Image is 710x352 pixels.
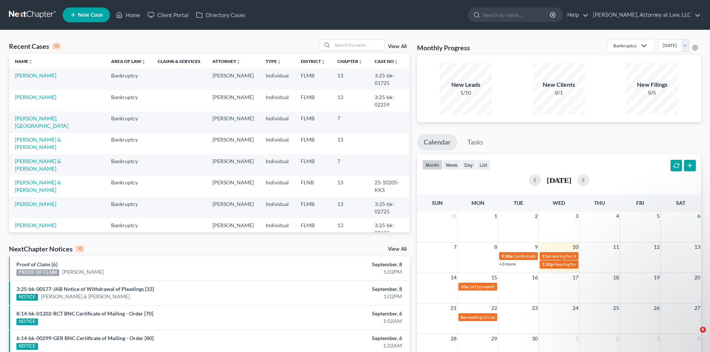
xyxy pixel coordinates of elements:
[277,60,281,64] i: unfold_more
[615,212,620,221] span: 4
[28,60,33,64] i: unfold_more
[432,200,443,206] span: Sun
[278,334,402,342] div: September, 6
[16,294,38,301] div: NOTICE
[476,160,490,170] button: list
[278,268,402,276] div: 5:02PM
[206,133,260,154] td: [PERSON_NAME]
[697,212,701,221] span: 6
[15,179,61,193] a: [PERSON_NAME] & [PERSON_NAME]
[278,285,402,293] div: September, 8
[554,261,612,267] span: Hearing for [PERSON_NAME]
[278,293,402,300] div: 1:02PM
[321,60,325,64] i: unfold_more
[422,160,442,170] button: month
[295,111,331,133] td: FLMB
[501,253,512,259] span: 9:30a
[331,90,369,111] td: 13
[656,334,660,343] span: 3
[612,273,620,282] span: 18
[450,334,457,343] span: 28
[16,343,38,350] div: NOTICE
[295,197,331,218] td: FLMB
[542,261,553,267] span: 1:30p
[16,310,153,317] a: 8:14-bk-01202-RCT BNC Certificate of Mailing - Order [70]
[331,111,369,133] td: 7
[553,200,565,206] span: Wed
[694,242,701,251] span: 13
[144,8,192,22] a: Client Portal
[369,218,409,240] td: 3:25-bk-01636
[105,111,152,133] td: Bankruptcy
[450,304,457,313] span: 21
[105,197,152,218] td: Bankruptcy
[111,58,146,64] a: Area of Lawunfold_more
[461,314,466,320] span: 8a
[62,268,104,276] a: [PERSON_NAME]
[490,273,498,282] span: 15
[52,43,61,50] div: 15
[534,212,539,221] span: 2
[450,212,457,221] span: 31
[331,154,369,175] td: 7
[278,261,402,268] div: September, 8
[369,197,409,218] td: 3:25-bk-02725
[206,154,260,175] td: [PERSON_NAME]
[533,89,585,96] div: 0/1
[260,133,295,154] td: Individual
[16,318,38,325] div: NOTICE
[417,134,457,150] a: Calendar
[653,273,660,282] span: 19
[331,218,369,240] td: 13
[15,136,61,150] a: [PERSON_NAME] & [PERSON_NAME]
[358,60,363,64] i: unfold_more
[471,200,485,206] span: Mon
[531,273,539,282] span: 16
[331,69,369,90] td: 13
[152,54,206,69] th: Claims & Services
[440,80,492,89] div: New Leads
[266,58,281,64] a: Typeunfold_more
[513,253,637,259] span: Confirmation hearing for [PERSON_NAME] & [PERSON_NAME]
[534,242,539,251] span: 9
[295,175,331,197] td: FLNB
[192,8,249,22] a: Directory Cases
[105,218,152,240] td: Bankruptcy
[278,342,402,349] div: 1:02AM
[78,12,103,18] span: New Case
[626,89,678,96] div: 0/5
[572,273,579,282] span: 17
[9,244,84,253] div: NextChapter Notices
[394,60,398,64] i: unfold_more
[16,335,154,341] a: 6:14-bk-00299-GER BNC Certificate of Mailing - Order [80]
[112,8,144,22] a: Home
[369,175,409,197] td: 25-10205-KKS
[16,269,59,276] div: PROOF OF CLAIM
[260,218,295,240] td: Individual
[331,175,369,197] td: 13
[469,284,541,289] span: 341(a) meeting for [PERSON_NAME]
[700,327,706,333] span: 6
[206,111,260,133] td: [PERSON_NAME]
[295,154,331,175] td: FLMB
[331,133,369,154] td: 13
[278,310,402,317] div: September, 6
[15,58,33,64] a: Nameunfold_more
[76,245,84,252] div: 10
[685,327,703,345] iframe: Intercom live chat
[613,42,637,49] div: Bankruptcy
[260,197,295,218] td: Individual
[16,286,154,292] a: 3:25-bk-00577-JAB Notice of Withdrawal of Pleadings [33]
[417,43,470,52] h3: Monthly Progress
[15,72,56,79] a: [PERSON_NAME]
[105,90,152,111] td: Bankruptcy
[15,158,61,172] a: [PERSON_NAME] & [PERSON_NAME]
[572,242,579,251] span: 10
[15,201,56,207] a: [PERSON_NAME]
[332,39,385,50] input: Search by name...
[461,160,476,170] button: day
[493,242,498,251] span: 8
[260,154,295,175] td: Individual
[206,218,260,240] td: [PERSON_NAME]
[514,200,523,206] span: Tue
